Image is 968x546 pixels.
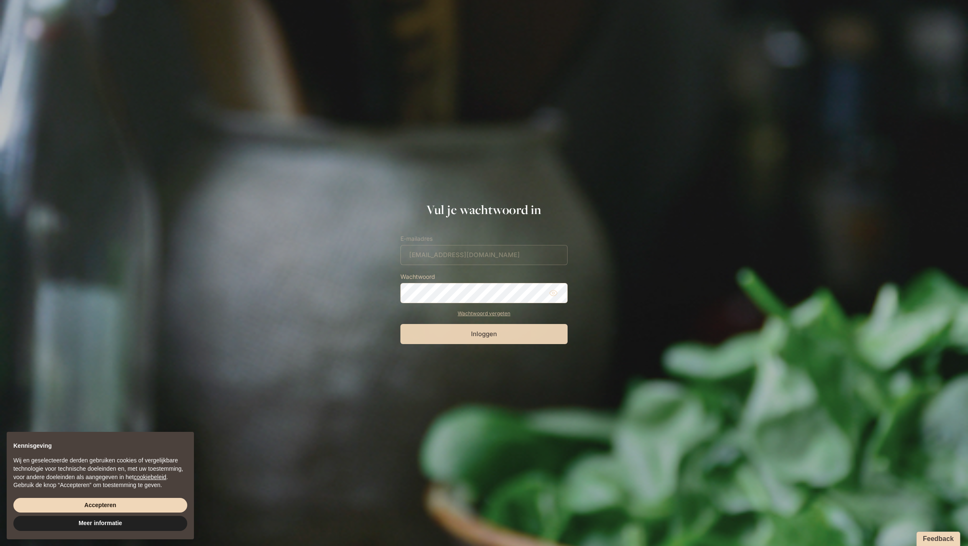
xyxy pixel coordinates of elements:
[13,498,187,513] button: Accepteren
[400,272,568,281] label: Wachtwoord
[400,324,568,344] button: Inloggen
[13,481,187,490] p: Gebruik de knop “Accepteren” om toestemming te geven.
[400,202,568,217] h1: Vul je wachtwoord in
[134,474,166,480] a: cookiebeleid
[912,529,962,546] iframe: Ybug feedback widget
[400,310,568,317] a: Wachtwoord vergeten
[13,516,187,531] button: Meer informatie
[13,442,187,450] h2: Kennisgeving
[13,457,187,481] p: Wij en geselecteerde derden gebruiken cookies of vergelijkbare technologie voor technische doelei...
